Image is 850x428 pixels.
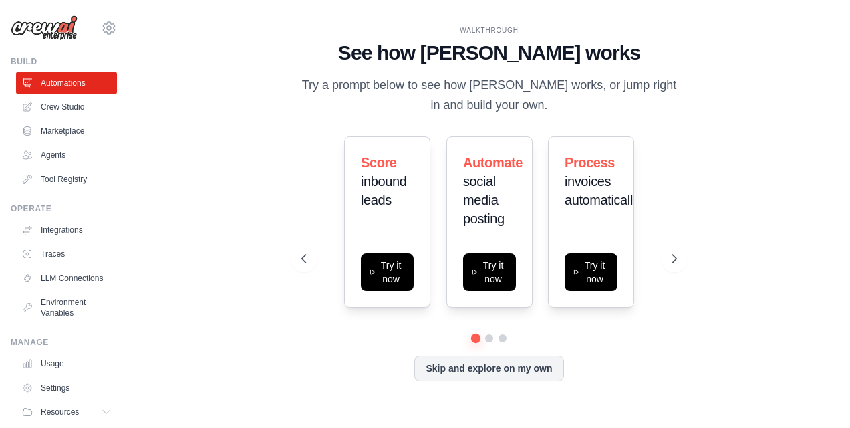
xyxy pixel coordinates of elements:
span: Score [361,155,397,170]
button: Resources [16,401,117,423]
a: Settings [16,377,117,399]
a: LLM Connections [16,267,117,289]
button: Try it now [565,253,617,291]
a: Crew Studio [16,96,117,118]
h1: See how [PERSON_NAME] works [301,41,677,65]
a: Integrations [16,219,117,241]
a: Automations [16,72,117,94]
a: Traces [16,243,117,265]
div: WALKTHROUGH [301,25,677,35]
a: Tool Registry [16,169,117,190]
span: inbound leads [361,174,406,207]
img: Logo [11,15,78,41]
span: social media posting [463,174,505,226]
button: Skip and explore on my own [414,356,563,381]
a: Usage [16,353,117,374]
button: Try it now [361,253,414,291]
span: invoices automatically [565,174,640,207]
a: Agents [16,144,117,166]
button: Try it now [463,253,516,291]
span: Resources [41,407,79,417]
div: Manage [11,337,117,348]
span: Automate [463,155,523,170]
div: Operate [11,203,117,214]
span: Process [565,155,615,170]
a: Environment Variables [16,292,117,324]
a: Marketplace [16,120,117,142]
div: Build [11,56,117,67]
p: Try a prompt below to see how [PERSON_NAME] works, or jump right in and build your own. [301,76,677,115]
